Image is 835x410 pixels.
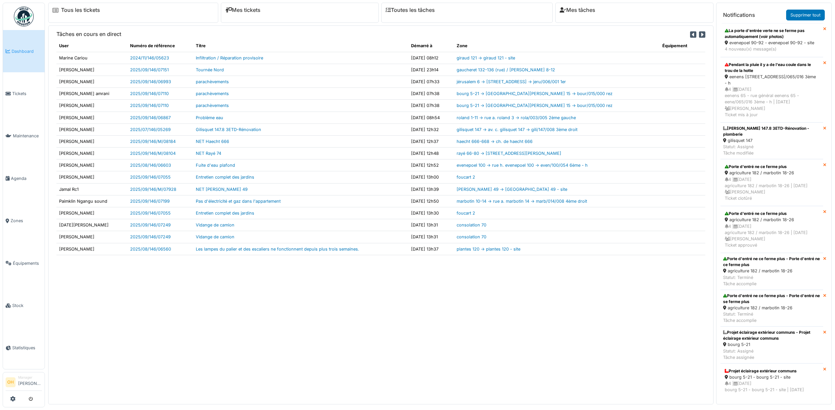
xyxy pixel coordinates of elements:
a: Vidange de camion [196,222,234,227]
div: Projet éclairage extérieur communs [725,368,819,374]
td: [DATE] 08h54 [408,112,454,123]
td: [DATE] 13h39 [408,183,454,195]
a: evenepoel 100 -> rue h. evenepoel 100 -> even/100/054 6ème - h [457,163,588,168]
td: Paimklin Ngangu sound [56,195,127,207]
td: [PERSON_NAME] [56,64,127,76]
td: [PERSON_NAME] [56,159,127,171]
a: Entretien complet des jardins [196,175,254,180]
a: parachèvements [196,91,229,96]
td: [DATE] 08h12 [408,52,454,64]
a: Maintenance [3,115,45,157]
a: Fuite d'eau plafond [196,163,235,168]
span: Maintenance [13,133,42,139]
a: Zones [3,200,45,242]
span: Dashboard [12,48,42,54]
div: 4 | [DATE] eenens 65 - rue général eenens 65 - eene/065/016 3ème - h | [DATE] [PERSON_NAME] Ticke... [725,86,819,118]
a: [PERSON_NAME] 49 -> [GEOGRAPHIC_DATA] 49 - site [457,187,567,192]
a: NET Rayé 74 [196,151,221,156]
a: 2025/09/146/M/08104 [130,151,176,156]
div: agriculture 182 / marbotin 18-26 [725,217,819,223]
a: Dashboard [3,30,45,72]
div: evenepoel 90-92 - evenepoel 90-92 - site [725,40,819,46]
span: translation missing: fr.shared.user [59,43,69,48]
th: Zone [454,40,660,52]
a: gilisquet 147 -> av. c. gilisquet 147 -> gili/147/008 3ème droit [457,127,577,132]
a: Porte d'entré ne ce ferme plus agriculture 182 / marbotin 18-26 4 |[DATE]agriculture 182 / marbot... [720,159,823,206]
div: Projet éclairage extérieur communs - Projet éclairage extérieur communs [723,329,820,341]
a: 2025/09/146/07055 [130,211,171,216]
a: Stock [3,284,45,326]
div: bourg 5-21 - bourg 5-21 - site [725,374,819,380]
a: Porte d'entré ne ce ferme plus - Porte d'entré ne ce ferme plus agriculture 182 / marbotin 18-26 ... [720,253,823,290]
a: Tous les tickets [61,7,100,13]
td: [DATE] 12h32 [408,123,454,135]
span: Statistiques [12,345,42,351]
td: [PERSON_NAME] [56,135,127,147]
td: [PERSON_NAME] [56,76,127,87]
td: [DATE] 12h52 [408,159,454,171]
div: Statut: Terminé Tâche accomplie [723,311,820,324]
a: Supprimer tout [786,10,825,20]
td: [DATE] 13h00 [408,171,454,183]
a: Vidange de camion [196,234,234,239]
a: Pendant la pluie il y a de l'eau coule dans le trou de la hotte eenens [STREET_ADDRESS]/065/016 3... [720,57,823,122]
a: parachèvements [196,103,229,108]
a: Tickets [3,72,45,115]
img: Badge_color-CXgf-gQk.svg [14,7,34,26]
a: 2025/08/146/06560 [130,247,171,252]
a: 2025/09/146/07151 [130,67,169,72]
div: 4 | [DATE] agriculture 182 / marbotin 18-26 | [DATE] [PERSON_NAME] Ticket approuvé [725,223,819,249]
a: Porte d'entré ne ce ferme plus - Porte d'entré ne se ferme plus agriculture 182 / marbotin 18-26 ... [720,290,823,327]
td: [DATE] 07h33 [408,76,454,87]
div: eenens [STREET_ADDRESS]/065/016 3ème - h [725,74,819,86]
a: Les lampes du palier et des escaliers ne fonctionnent depuis plus trois semaines. [196,247,359,252]
td: [DATE][PERSON_NAME] [56,219,127,231]
a: 2025/09/146/07249 [130,234,171,239]
a: [PERSON_NAME] 147.8 3ETD-Rénovation - plomberie gilisquet 147 Statut: AssignéTâche modifiée [720,122,823,159]
h6: Tâches en cours en direct [56,31,121,37]
a: Entretien complet des jardins [196,211,254,216]
a: Gilisquet 147.8 3ETD-Rénovation [196,127,261,132]
span: Stock [12,302,42,309]
td: [DATE] 13h31 [408,219,454,231]
td: Marine Cariou [56,52,127,64]
div: Porte d'entré ne ce ferme plus - Porte d'entré ne ce ferme plus [723,256,820,268]
td: [DATE] 12h48 [408,148,454,159]
div: Statut: Assigné Tâche modifiée [723,144,820,156]
a: Toutes les tâches [386,7,435,13]
a: 2025/09/146/07055 [130,175,171,180]
td: [DATE] 07h38 [408,88,454,100]
div: Statut: Terminé Tâche accomplie [723,274,820,287]
a: bourg 5-21 -> [GEOGRAPHIC_DATA][PERSON_NAME] 15 -> bour/015/000 rez [457,91,612,96]
span: Zones [11,218,42,224]
td: [PERSON_NAME] [56,243,127,255]
a: consolation 70 [457,222,486,227]
a: Équipements [3,242,45,284]
a: consolation 70 [457,234,486,239]
td: [PERSON_NAME] [56,148,127,159]
td: [PERSON_NAME] amrani [56,88,127,100]
a: parachèvements [196,79,229,84]
a: 2025/09/146/07110 [130,91,169,96]
a: NET Haecht 666 [196,139,229,144]
a: Porte d'entré ne ce ferme plus agriculture 182 / marbotin 18-26 4 |[DATE]agriculture 182 / marbot... [720,206,823,253]
a: La porte d'entrée verte ne se ferme pas automatiquement (voir photos) evenepoel 90-92 - evenepoel... [720,23,823,57]
td: [PERSON_NAME] [56,231,127,243]
td: [PERSON_NAME] [56,100,127,112]
a: Mes tâches [560,7,595,13]
a: foucart 2 [457,211,475,216]
span: Équipements [13,260,42,266]
a: jérusalem 6 -> [STREET_ADDRESS] -> jeru/006/001 1er [457,79,566,84]
a: Pas d'électricité et gaz dans l'appartement [196,199,281,204]
div: 4 | [DATE] bourg 5-21 - bourg 5-21 - site | [DATE] [PERSON_NAME] Ticket en cours [725,380,819,406]
div: Porte d'entré ne ce ferme plus [725,164,819,170]
a: Problème eau [196,115,223,120]
div: [PERSON_NAME] 147.8 3ETD-Rénovation - plomberie [723,125,820,137]
a: Infiltration / Réparation provisoire [196,55,263,60]
td: [DATE] 12h37 [408,135,454,147]
a: 2025/09/146/06993 [130,79,171,84]
a: 2025/09/146/M/07928 [130,187,176,192]
li: [PERSON_NAME] [18,375,42,389]
a: 2025/09/146/06867 [130,115,171,120]
div: Statut: Assigné Tâche assignée [723,348,820,360]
